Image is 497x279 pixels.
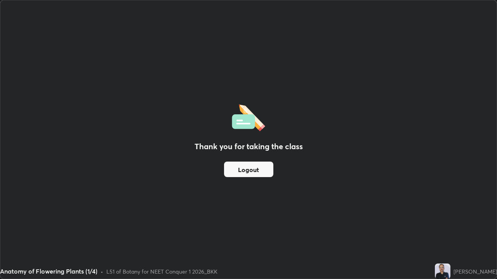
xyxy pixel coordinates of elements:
[224,162,273,177] button: Logout
[106,267,217,276] div: L51 of Botany for NEET Conquer 1 2026_BKK
[435,263,450,279] img: c22f2f72b68d4e3d9e23a0c2e36e7e3d.jpg
[454,267,497,276] div: [PERSON_NAME]
[101,267,103,276] div: •
[195,141,303,152] h2: Thank you for taking the class
[232,102,265,131] img: offlineFeedback.1438e8b3.svg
